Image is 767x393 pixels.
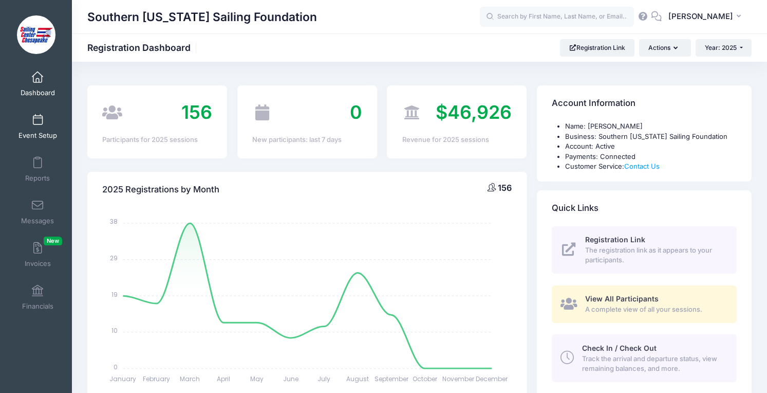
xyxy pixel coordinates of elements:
a: Check In / Check Out Track the arrival and departure status, view remaining balances, and more. [552,334,737,382]
div: Revenue for 2025 sessions [402,135,512,145]
tspan: January [110,374,137,383]
span: The registration link as it appears to your participants. [585,245,725,265]
tspan: April [217,374,230,383]
li: Business: Southern [US_STATE] Sailing Foundation [565,132,737,142]
tspan: 0 [114,362,118,371]
a: View All Participants A complete view of all your sessions. [552,285,737,323]
span: [PERSON_NAME] [668,11,733,22]
li: Customer Service: [565,162,737,172]
button: Actions [639,39,690,57]
div: Participants for 2025 sessions [102,135,212,145]
a: Registration Link The registration link as it appears to your participants. [552,226,737,274]
span: Financials [22,302,53,311]
a: InvoicesNew [13,237,62,273]
span: View All Participants [585,294,659,303]
span: Dashboard [21,88,55,97]
span: Invoices [25,259,51,268]
span: Check In / Check Out [582,344,657,352]
span: Event Setup [18,131,57,140]
input: Search by First Name, Last Name, or Email... [480,7,634,27]
span: $46,926 [436,101,512,123]
a: Contact Us [624,162,660,170]
span: 156 [498,183,512,193]
tspan: 29 [110,254,118,262]
tspan: 10 [112,326,118,335]
span: Year: 2025 [705,44,737,51]
img: Southern Maryland Sailing Foundation [17,15,55,54]
a: Dashboard [13,66,62,102]
tspan: July [318,374,331,383]
a: Event Setup [13,109,62,145]
a: Reports [13,151,62,187]
a: Messages [13,194,62,230]
div: New participants: last 7 days [252,135,362,145]
h4: Quick Links [552,193,598,223]
tspan: November [442,374,475,383]
tspan: October [413,374,438,383]
span: Track the arrival and departure status, view remaining balances, and more. [582,354,725,374]
tspan: 38 [110,217,118,226]
tspan: 19 [112,290,118,298]
h4: Account Information [552,89,635,118]
li: Payments: Connected [565,152,737,162]
span: Messages [21,217,54,225]
button: Year: 2025 [696,39,752,57]
button: [PERSON_NAME] [662,5,752,29]
tspan: February [143,374,170,383]
a: Registration Link [560,39,634,57]
span: A complete view of all your sessions. [585,305,725,315]
tspan: May [251,374,264,383]
li: Name: [PERSON_NAME] [565,121,737,132]
h1: Registration Dashboard [87,42,199,53]
h1: Southern [US_STATE] Sailing Foundation [87,5,317,29]
a: Financials [13,279,62,315]
span: 0 [350,101,362,123]
tspan: June [283,374,298,383]
li: Account: Active [565,141,737,152]
span: Registration Link [585,235,645,244]
h4: 2025 Registrations by Month [102,175,219,204]
span: Reports [25,174,50,183]
tspan: September [375,374,409,383]
tspan: March [180,374,200,383]
tspan: August [346,374,369,383]
span: 156 [181,101,212,123]
tspan: December [476,374,509,383]
span: New [44,237,62,245]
